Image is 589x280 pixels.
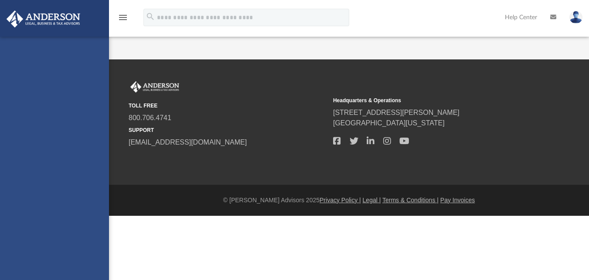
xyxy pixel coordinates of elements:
a: Pay Invoices [440,197,475,204]
div: © [PERSON_NAME] Advisors 2025 [109,196,589,205]
a: Terms & Conditions | [382,197,439,204]
img: User Pic [569,11,582,24]
i: search [146,12,155,21]
a: [EMAIL_ADDRESS][DOMAIN_NAME] [129,138,247,146]
i: menu [118,12,128,23]
small: Headquarters & Operations [333,97,531,104]
a: 800.706.4741 [129,114,171,121]
small: TOLL FREE [129,102,327,110]
a: menu [118,17,128,23]
img: Anderson Advisors Platinum Portal [4,10,83,28]
a: [STREET_ADDRESS][PERSON_NAME] [333,109,460,116]
img: Anderson Advisors Platinum Portal [129,81,181,93]
a: [GEOGRAPHIC_DATA][US_STATE] [333,119,445,127]
small: SUPPORT [129,126,327,134]
a: Privacy Policy | [320,197,361,204]
a: Legal | [363,197,381,204]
